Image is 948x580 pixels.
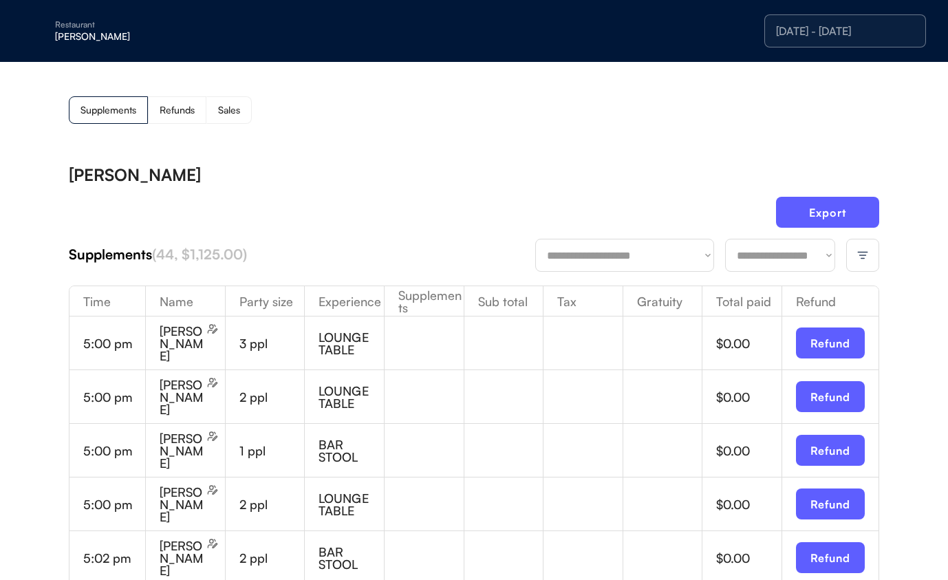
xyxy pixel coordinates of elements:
[160,378,204,416] div: [PERSON_NAME]
[716,391,782,403] div: $0.00
[83,498,145,511] div: 5:00 pm
[239,498,305,511] div: 2 ppl
[83,552,145,564] div: 5:02 pm
[796,542,865,573] button: Refund
[28,20,50,42] img: yH5BAEAAAAALAAAAAABAAEAAAIBRAA7
[146,295,225,308] div: Name
[464,295,543,308] div: Sub total
[69,245,535,264] div: Supplements
[796,488,865,519] button: Refund
[160,486,204,523] div: [PERSON_NAME]
[207,377,218,388] img: users-edit.svg
[796,381,865,412] button: Refund
[796,327,865,358] button: Refund
[69,167,201,183] div: [PERSON_NAME]
[319,438,384,463] div: BAR STOOL
[207,538,218,549] img: users-edit.svg
[207,431,218,442] img: users-edit.svg
[55,32,228,41] div: [PERSON_NAME]
[782,295,879,308] div: Refund
[239,444,305,457] div: 1 ppl
[716,552,782,564] div: $0.00
[776,25,914,36] div: [DATE] - [DATE]
[385,289,464,314] div: Supplements
[319,492,384,517] div: LOUNGE TABLE
[83,444,145,457] div: 5:00 pm
[80,105,136,115] div: Supplements
[83,391,145,403] div: 5:00 pm
[239,552,305,564] div: 2 ppl
[702,295,782,308] div: Total paid
[319,331,384,356] div: LOUNGE TABLE
[160,432,204,469] div: [PERSON_NAME]
[152,246,247,263] font: (44, $1,125.00)
[796,435,865,466] button: Refund
[857,249,869,261] img: filter-lines.svg
[239,391,305,403] div: 2 ppl
[55,21,228,29] div: Restaurant
[623,295,702,308] div: Gratuity
[160,539,204,577] div: [PERSON_NAME]
[716,444,782,457] div: $0.00
[239,337,305,350] div: 3 ppl
[776,197,879,228] button: Export
[226,295,305,308] div: Party size
[543,295,623,308] div: Tax
[319,546,384,570] div: BAR STOOL
[207,484,218,495] img: users-edit.svg
[83,337,145,350] div: 5:00 pm
[319,385,384,409] div: LOUNGE TABLE
[160,105,195,115] div: Refunds
[69,295,145,308] div: Time
[716,337,782,350] div: $0.00
[305,295,384,308] div: Experience
[218,105,240,115] div: Sales
[160,325,204,362] div: [PERSON_NAME]
[716,498,782,511] div: $0.00
[207,323,218,334] img: users-edit.svg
